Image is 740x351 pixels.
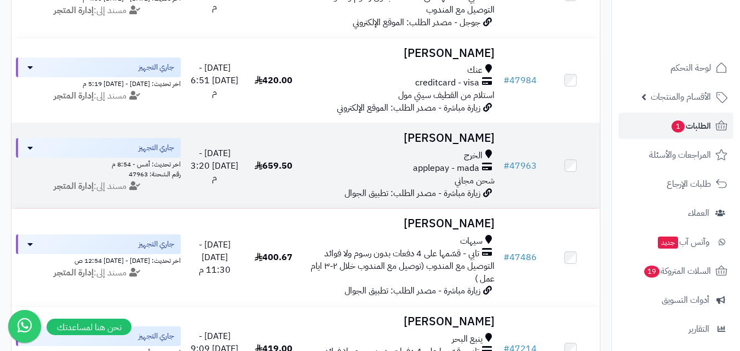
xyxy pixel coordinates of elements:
[8,4,189,17] div: مسند إلى:
[307,47,495,60] h3: [PERSON_NAME]
[139,331,174,342] span: جاري التجهيز
[618,55,733,81] a: لوحة التحكم
[503,159,509,172] span: #
[452,333,483,346] span: ينبع البحر
[503,74,537,87] a: #47984
[353,16,480,29] span: جوجل - مصدر الطلب: الموقع الإلكتروني
[666,22,730,45] img: logo-2.png
[658,237,678,249] span: جديد
[16,254,181,266] div: اخر تحديث: [DATE] - [DATE] 12:54 ص
[618,287,733,313] a: أدوات التسويق
[503,74,509,87] span: #
[460,235,483,248] span: سيهات
[54,89,94,102] strong: إدارة المتجر
[54,180,94,193] strong: إدارة المتجر
[455,174,495,187] span: شحن مجاني
[618,142,733,168] a: المراجعات والأسئلة
[467,64,483,77] span: عنك
[8,90,189,102] div: مسند إلى:
[398,89,495,102] span: استلام من القطيف سيتي مول
[618,316,733,342] a: التقارير
[667,176,711,192] span: طلبات الإرجاع
[255,251,292,264] span: 400.67
[618,113,733,139] a: الطلبات1
[688,205,709,221] span: العملاء
[618,258,733,284] a: السلات المتروكة19
[307,132,495,145] h3: [PERSON_NAME]
[324,248,479,260] span: تابي - قسّمها على 4 دفعات بدون رسوم ولا فوائد
[54,266,94,279] strong: إدارة المتجر
[618,200,733,226] a: العملاء
[255,159,292,172] span: 659.50
[689,321,709,337] span: التقارير
[139,62,174,73] span: جاري التجهيز
[643,263,711,279] span: السلات المتروكة
[129,169,181,179] span: رقم الشحنة: 47963
[16,77,181,89] div: اخر تحديث: [DATE] - [DATE] 5:19 م
[413,162,479,175] span: applepay - mada
[670,60,711,76] span: لوحة التحكم
[311,260,495,285] span: التوصيل مع المندوب (توصيل مع المندوب خلال ٢-٣ ايام عمل )
[139,142,174,153] span: جاري التجهيز
[415,77,479,89] span: creditcard - visa
[662,292,709,308] span: أدوات التسويق
[307,217,495,230] h3: [PERSON_NAME]
[657,234,709,250] span: وآتس آب
[649,147,711,163] span: المراجعات والأسئلة
[426,3,495,16] span: التوصيل مع المندوب
[464,149,483,162] span: الخرج
[618,229,733,255] a: وآتس آبجديد
[337,101,480,114] span: زيارة مباشرة - مصدر الطلب: الموقع الإلكتروني
[503,251,509,264] span: #
[671,120,685,133] span: 1
[8,180,189,193] div: مسند إلى:
[54,4,94,17] strong: إدارة المتجر
[345,284,480,297] span: زيارة مباشرة - مصدر الطلب: تطبيق الجوال
[651,89,711,105] span: الأقسام والمنتجات
[644,265,659,278] span: 19
[16,158,181,169] div: اخر تحديث: أمس - 8:54 م
[307,315,495,328] h3: [PERSON_NAME]
[345,187,480,200] span: زيارة مباشرة - مصدر الطلب: تطبيق الجوال
[503,159,537,172] a: #47963
[670,118,711,134] span: الطلبات
[199,238,231,277] span: [DATE] - [DATE] 11:30 م
[8,267,189,279] div: مسند إلى:
[191,147,238,185] span: [DATE] - [DATE] 3:20 م
[255,74,292,87] span: 420.00
[618,171,733,197] a: طلبات الإرجاع
[139,239,174,250] span: جاري التجهيز
[191,61,238,100] span: [DATE] - [DATE] 6:51 م
[503,251,537,264] a: #47486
